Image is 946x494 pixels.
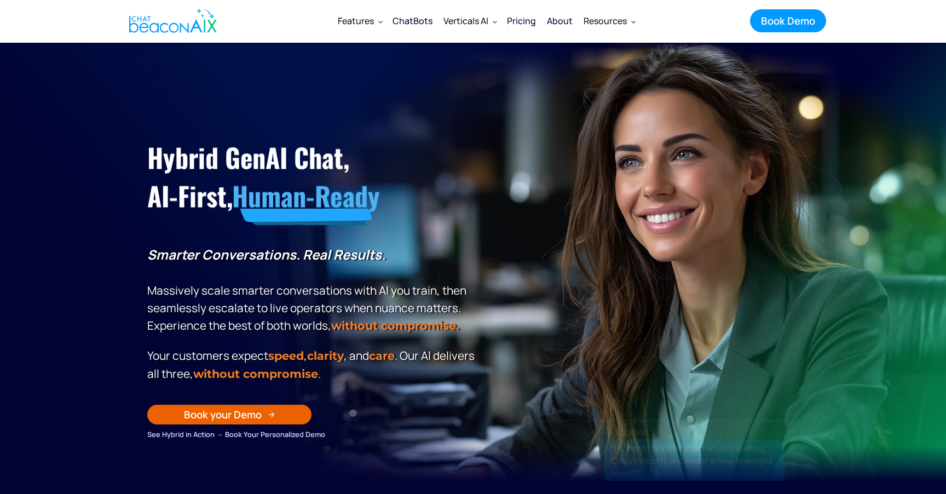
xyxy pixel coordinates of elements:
a: ChatBots [387,7,438,35]
strong: without compromise. [331,319,459,332]
h1: Hybrid GenAI Chat, AI-First, [147,139,478,216]
a: home [120,2,223,40]
div: Features [338,13,374,28]
img: Arrow [268,411,275,418]
a: Book Demo [750,9,826,32]
img: Dropdown [378,19,383,24]
p: Massively scale smarter conversations with AI you train, then seamlessly escalate to live operato... [147,246,478,335]
div: Verticals AI [438,8,501,34]
div: Book Demo [761,14,815,28]
strong: Smarter Conversations. Real Results. [147,245,385,263]
div: ChatBots [393,13,432,28]
a: Book your Demo [147,405,312,424]
span: care [369,349,395,363]
div: Resources [578,8,640,34]
img: Dropdown [631,19,636,24]
p: Your customers expect , , and . Our Al delivers all three, . [147,347,478,383]
div: Book your Demo [184,407,262,422]
div: 🏦 Banking [530,403,794,418]
a: About [541,7,578,35]
span: clarity [307,349,344,363]
div: Resources [584,13,627,28]
div: Features [332,8,387,34]
div: Verticals AI [443,13,488,28]
a: Pricing [501,7,541,35]
strong: speed [268,349,304,363]
span: without compromise [193,367,318,381]
span: Human-Ready [232,176,379,215]
div: See Hybrid in Action → Book Your Personalized Demo [147,428,478,440]
img: Dropdown [493,19,497,24]
div: About [547,13,573,28]
div: Pricing [507,13,536,28]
